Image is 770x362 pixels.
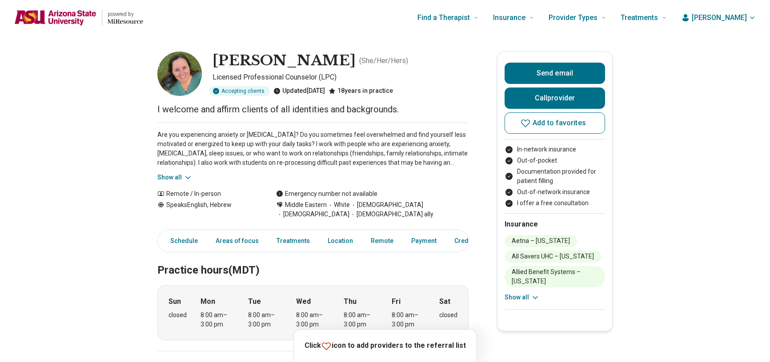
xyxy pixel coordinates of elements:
[273,86,325,96] div: Updated [DATE]
[285,200,327,210] span: Middle Eastern
[533,119,586,127] span: Add to favorites
[359,56,408,66] p: ( She/Her/Hers )
[406,232,442,250] a: Payment
[248,310,282,329] div: 8:00 am – 3:00 pm
[213,72,469,83] p: Licensed Professional Counselor (LPC)
[505,251,601,263] li: All Savers UHC – [US_STATE]
[157,285,469,340] div: When does the program meet?
[305,340,466,351] p: Click icon to add providers to the referral list
[157,130,469,167] p: Are you experiencing anxiety or [MEDICAL_DATA]? Do you sometimes feel overwhelmed and find yourse...
[505,112,605,134] button: Add to favorites
[322,232,358,250] a: Location
[505,235,577,247] li: Aetna – [US_STATE]
[365,232,399,250] a: Remote
[621,12,658,24] span: Treatments
[344,296,357,307] strong: Thu
[14,4,143,32] a: Home page
[271,232,315,250] a: Treatments
[157,189,258,199] div: Remote / In-person
[157,173,192,182] button: Show all
[201,296,215,307] strong: Mon
[505,199,605,208] li: I offer a free consultation
[248,296,261,307] strong: Tue
[213,52,356,70] h1: [PERSON_NAME]
[505,266,605,287] li: Allied Benefit Systems – [US_STATE]
[350,200,423,210] span: [DEMOGRAPHIC_DATA]
[157,242,469,278] h2: Practice hours (MDT)
[344,310,378,329] div: 8:00 am – 3:00 pm
[157,200,258,219] div: Speaks English, Hebrew
[327,200,350,210] span: White
[692,12,747,23] span: [PERSON_NAME]
[160,232,203,250] a: Schedule
[505,187,605,197] li: Out-of-network insurance
[505,156,605,165] li: Out-of-pocket
[549,12,598,24] span: Provider Types
[505,293,540,302] button: Show all
[505,63,605,84] button: Send email
[210,232,264,250] a: Areas of focus
[329,86,393,96] div: 18 years in practice
[168,310,187,320] div: closed
[168,296,181,307] strong: Sun
[157,103,469,115] p: I welcome and affirm clients of all identities and backgrounds.
[392,310,426,329] div: 8:00 am – 3:00 pm
[681,12,756,23] button: [PERSON_NAME]
[505,145,605,154] li: In-network insurance
[201,310,235,329] div: 8:00 am – 3:00 pm
[209,86,270,96] div: Accepting clients
[417,12,470,24] span: Find a Therapist
[505,219,605,230] h2: Insurance
[296,310,330,329] div: 8:00 am – 3:00 pm
[108,11,143,18] p: powered by
[505,145,605,208] ul: Payment options
[505,88,605,109] button: Callprovider
[349,210,433,219] span: [DEMOGRAPHIC_DATA] ally
[392,296,401,307] strong: Fri
[439,310,457,320] div: closed
[493,12,525,24] span: Insurance
[276,189,377,199] div: Emergency number not available
[505,167,605,186] li: Documentation provided for patient filling
[439,296,450,307] strong: Sat
[449,232,493,250] a: Credentials
[276,210,349,219] span: [DEMOGRAPHIC_DATA]
[157,52,202,96] img: Elia Simon, Licensed Professional Counselor (LPC)
[296,296,311,307] strong: Wed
